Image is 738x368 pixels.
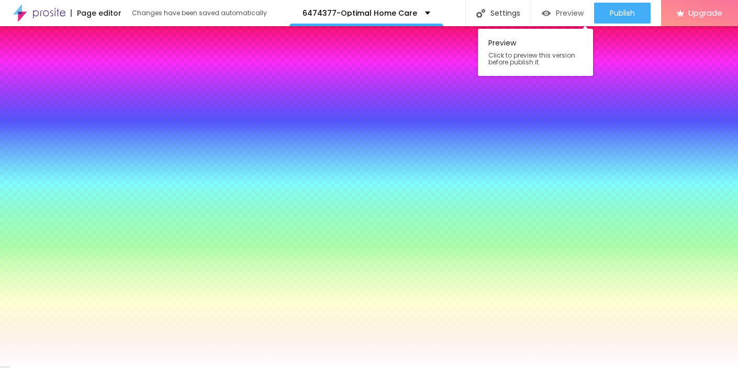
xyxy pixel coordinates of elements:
[531,3,594,24] button: Preview
[488,52,583,65] span: Click to preview this version before publish it.
[476,9,485,18] img: Icone
[303,9,417,17] p: 6474377-Optimal Home Care
[688,8,722,17] span: Upgrade
[610,9,635,17] span: Publish
[594,3,651,24] button: Publish
[556,9,584,17] span: Preview
[132,10,267,16] div: Changes have been saved automatically
[71,9,121,17] div: Page editor
[478,29,593,76] div: Preview
[542,9,551,18] img: view-1.svg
